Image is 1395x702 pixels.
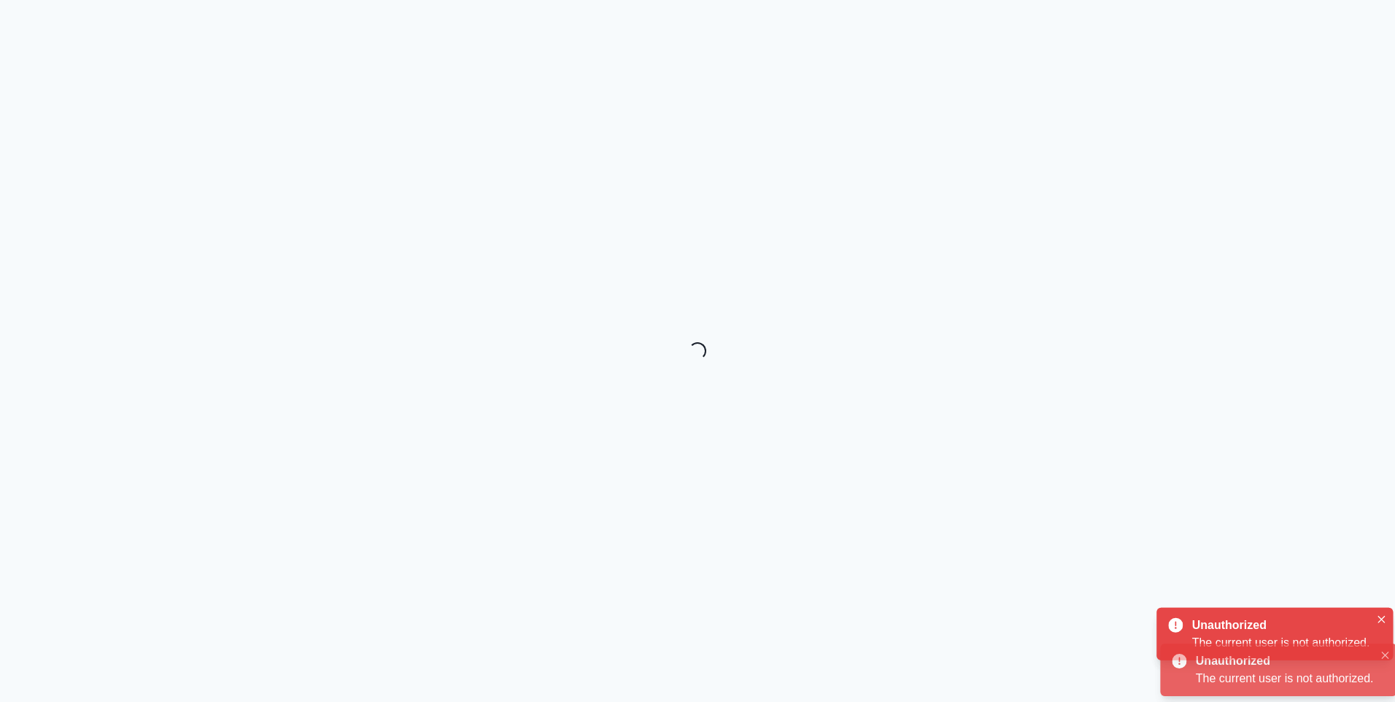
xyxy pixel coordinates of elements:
button: Close [1376,647,1394,664]
div: The current user is not authorized. [1196,670,1374,687]
div: The current user is not authorized. [1192,634,1370,652]
button: Close [1372,611,1390,628]
div: Unauthorized [1192,617,1364,634]
div: Unauthorized [1196,652,1368,670]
